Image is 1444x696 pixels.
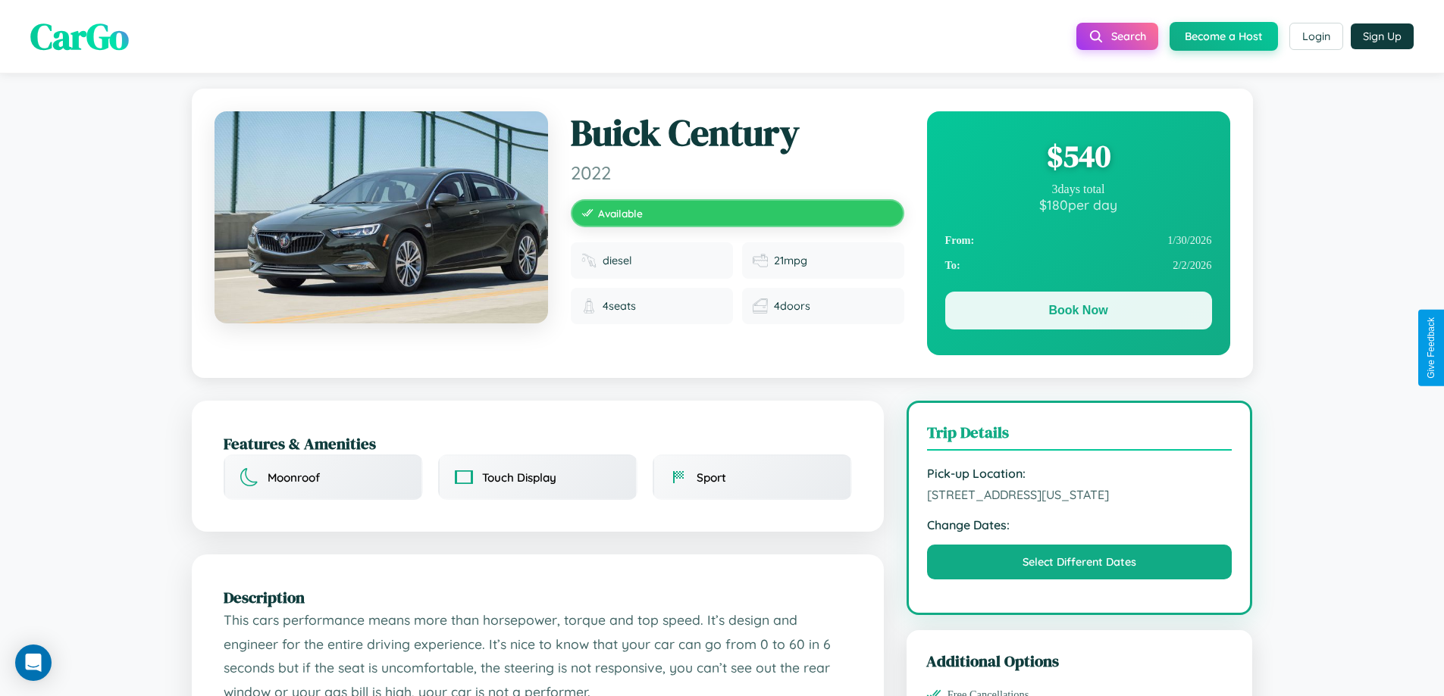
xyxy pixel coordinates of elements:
span: Moonroof [268,470,320,485]
span: [STREET_ADDRESS][US_STATE] [927,487,1233,502]
h2: Description [224,586,852,608]
strong: To: [945,259,960,272]
span: 4 seats [603,299,636,313]
div: 1 / 30 / 2026 [945,228,1212,253]
img: Seats [581,298,597,314]
span: Available [598,207,643,220]
button: Sign Up [1351,23,1414,49]
h1: Buick Century [571,111,904,155]
button: Select Different Dates [927,545,1233,579]
span: Touch Display [482,470,556,485]
strong: From: [945,234,975,247]
strong: Pick-up Location: [927,466,1233,481]
div: $ 540 [945,136,1212,176]
button: Search [1076,23,1158,50]
div: $ 180 per day [945,196,1212,213]
h3: Additional Options [926,650,1233,672]
span: 21 mpg [774,254,807,267]
img: Doors [753,298,768,314]
h2: Features & Amenities [224,432,852,454]
strong: Change Dates: [927,517,1233,532]
div: 2 / 2 / 2026 [945,253,1212,278]
button: Book Now [945,292,1212,329]
span: 4 doors [774,299,810,313]
div: Give Feedback [1426,317,1436,379]
span: diesel [603,254,632,267]
img: Buick Century 2022 [215,111,548,323]
span: CarGo [30,11,129,61]
img: Fuel efficiency [753,253,768,268]
span: 2022 [571,161,904,184]
h3: Trip Details [927,421,1233,451]
span: Search [1111,30,1146,43]
div: Open Intercom Messenger [15,645,52,681]
span: Sport [697,470,726,485]
button: Become a Host [1170,22,1278,51]
div: 3 days total [945,183,1212,196]
button: Login [1289,23,1343,50]
img: Fuel type [581,253,597,268]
